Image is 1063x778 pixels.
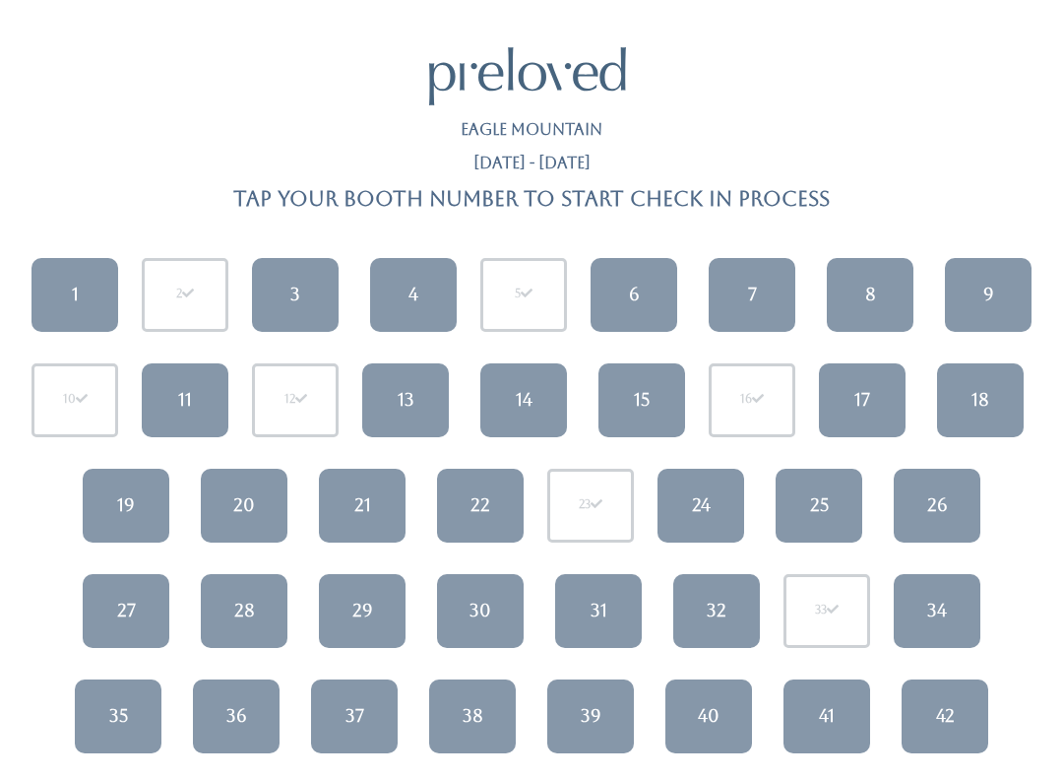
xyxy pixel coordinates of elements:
[581,703,601,729] div: 39
[927,492,948,518] div: 26
[748,282,757,307] div: 7
[480,363,567,437] a: 14
[902,680,988,753] a: 42
[429,680,516,753] a: 38
[193,680,280,753] a: 36
[429,47,626,105] img: preloved logo
[945,258,1032,332] a: 9
[201,574,287,648] a: 28
[284,391,307,409] div: 12
[319,574,406,648] a: 29
[579,496,602,514] div: 23
[362,363,449,437] a: 13
[657,469,744,543] a: 24
[370,258,457,332] a: 4
[698,703,719,729] div: 40
[634,387,650,413] div: 15
[290,282,300,307] div: 3
[437,574,524,648] a: 30
[252,258,339,332] a: 3
[819,363,906,437] a: 17
[463,703,483,729] div: 38
[470,492,490,518] div: 22
[515,286,532,303] div: 5
[319,469,406,543] a: 21
[83,574,169,648] a: 27
[63,391,88,409] div: 10
[226,703,247,729] div: 36
[233,492,255,518] div: 20
[936,703,955,729] div: 42
[776,469,862,543] a: 25
[894,574,980,648] a: 34
[854,387,870,413] div: 17
[142,363,228,437] a: 11
[673,574,760,648] a: 32
[461,121,602,139] h5: Eagle Mountain
[971,387,989,413] div: 18
[591,258,677,332] a: 6
[810,492,829,518] div: 25
[345,703,364,729] div: 37
[117,492,135,518] div: 19
[665,680,752,753] a: 40
[117,598,136,623] div: 27
[437,469,524,543] a: 22
[516,387,532,413] div: 14
[233,187,830,210] h4: Tap your booth number to start check in process
[311,680,398,753] a: 37
[819,703,835,729] div: 41
[473,155,591,172] h5: [DATE] - [DATE]
[547,680,634,753] a: 39
[591,598,607,623] div: 31
[629,282,640,307] div: 6
[555,574,642,648] a: 31
[598,363,685,437] a: 15
[469,598,491,623] div: 30
[408,282,418,307] div: 4
[927,598,947,623] div: 34
[178,387,192,413] div: 11
[865,282,876,307] div: 8
[827,258,913,332] a: 8
[740,391,764,409] div: 16
[352,598,373,623] div: 29
[709,258,795,332] a: 7
[354,492,371,518] div: 21
[707,598,726,623] div: 32
[937,363,1024,437] a: 18
[783,680,870,753] a: 41
[692,492,711,518] div: 24
[983,282,994,307] div: 9
[815,602,839,619] div: 33
[176,286,194,303] div: 2
[398,387,414,413] div: 13
[83,469,169,543] a: 19
[234,598,255,623] div: 28
[109,703,128,729] div: 35
[201,469,287,543] a: 20
[31,258,118,332] a: 1
[894,469,980,543] a: 26
[75,680,161,753] a: 35
[72,282,79,307] div: 1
